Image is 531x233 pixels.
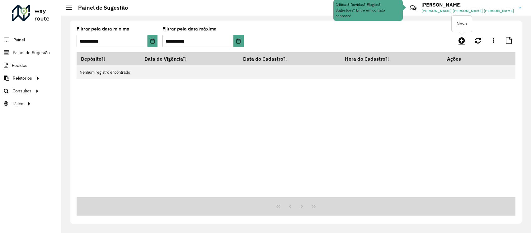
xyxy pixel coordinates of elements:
[72,4,128,11] h2: Painel de Sugestão
[443,52,480,65] th: Ações
[406,1,420,15] a: Contato Rápido
[13,49,50,56] span: Painel de Sugestão
[341,52,443,65] th: Hora do Cadastro
[77,25,129,33] label: Filtrar pela data mínima
[12,62,27,69] span: Pedidos
[421,2,514,8] h3: [PERSON_NAME]
[13,37,25,43] span: Painel
[12,100,23,107] span: Tático
[421,8,514,14] span: [PERSON_NAME] [PERSON_NAME] [PERSON_NAME]
[452,16,472,32] div: Novo
[148,35,158,47] button: Choose Date
[13,75,32,82] span: Relatórios
[12,88,31,94] span: Consultas
[77,52,140,65] th: Depósito
[162,25,217,33] label: Filtrar pela data máxima
[239,52,341,65] th: Data do Cadastro
[140,52,239,65] th: Data de Vigência
[233,35,244,47] button: Choose Date
[77,65,515,79] td: Nenhum registro encontrado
